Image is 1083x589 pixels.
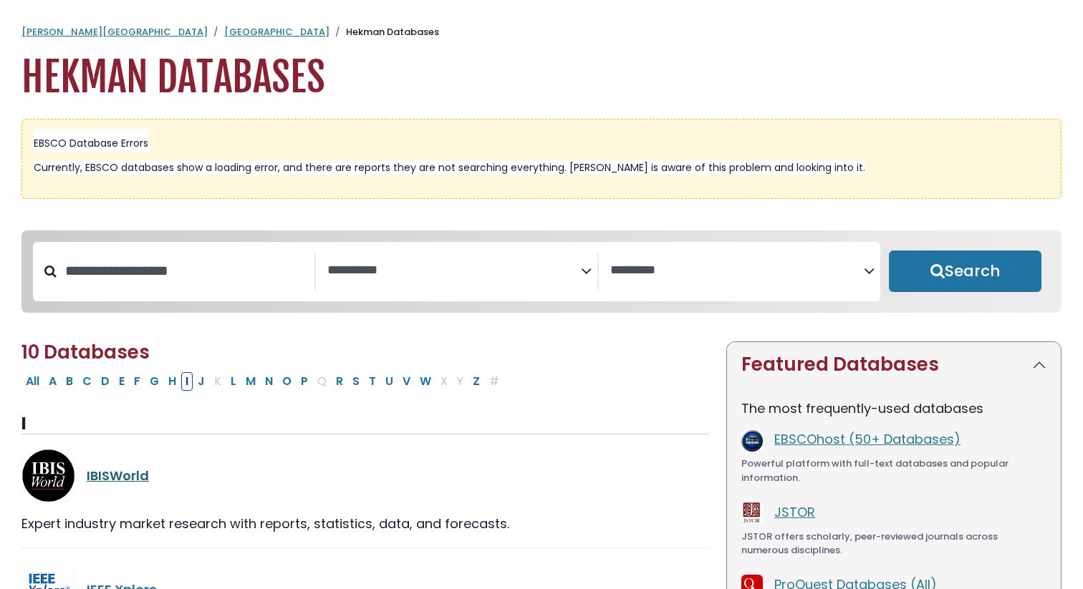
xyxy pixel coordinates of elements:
[278,372,296,391] button: Filter Results O
[889,250,1041,292] button: Submit for Search Results
[741,399,1046,418] p: The most frequently-used databases
[224,25,329,39] a: [GEOGRAPHIC_DATA]
[468,372,484,391] button: Filter Results Z
[34,136,148,150] span: EBSCO Database Errors
[21,339,150,365] span: 10 Databases
[21,414,709,435] h3: I
[87,467,149,485] a: IBISWorld
[297,372,312,391] button: Filter Results P
[181,372,193,391] button: Filter Results I
[78,372,96,391] button: Filter Results C
[741,457,1046,485] div: Powerful platform with full-text databases and popular information.
[774,503,815,521] a: JSTOR
[21,54,1062,102] h1: Hekman Databases
[365,372,380,391] button: Filter Results T
[44,372,61,391] button: Filter Results A
[381,372,398,391] button: Filter Results U
[21,372,44,391] button: All
[415,372,435,391] button: Filter Results W
[115,372,129,391] button: Filter Results E
[332,372,347,391] button: Filter Results R
[57,259,314,283] input: Search database by title or keyword
[741,530,1046,558] div: JSTOR offers scholarly, peer-reviewed journals across numerous disciplines.
[34,160,865,175] span: Currently, EBSCO databases show a loading error, and there are reports they are not searching eve...
[164,372,180,391] button: Filter Results H
[329,25,439,39] li: Hekman Databases
[774,430,961,448] a: EBSCOhost (50+ Databases)
[145,372,163,391] button: Filter Results G
[727,342,1061,387] button: Featured Databases
[226,372,241,391] button: Filter Results L
[21,514,709,533] div: Expert industry market research with reports, statistics, data, and forecasts.
[21,230,1062,313] nav: Search filters
[62,372,77,391] button: Filter Results B
[193,372,209,391] button: Filter Results J
[610,263,864,278] textarea: Search
[21,25,1062,39] nav: breadcrumb
[21,25,208,39] a: [PERSON_NAME][GEOGRAPHIC_DATA]
[130,372,145,391] button: Filter Results F
[261,372,277,391] button: Filter Results N
[348,372,364,391] button: Filter Results S
[327,263,581,278] textarea: Search
[241,372,260,391] button: Filter Results M
[97,372,114,391] button: Filter Results D
[21,371,505,389] div: Alpha-list to filter by first letter of database name
[398,372,415,391] button: Filter Results V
